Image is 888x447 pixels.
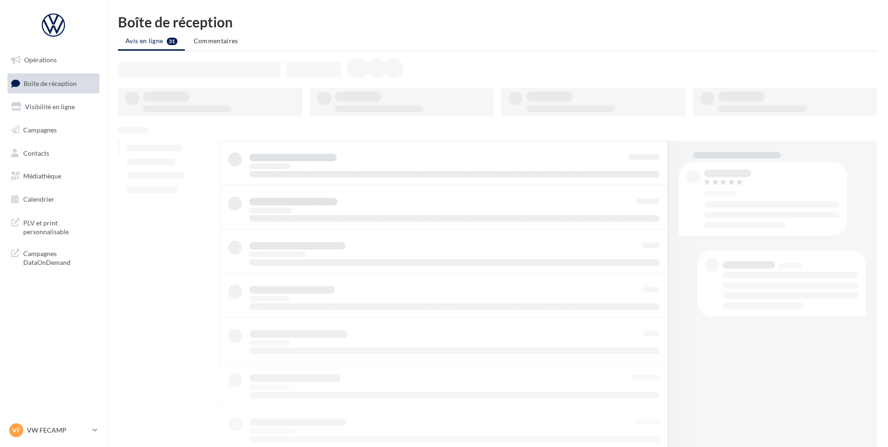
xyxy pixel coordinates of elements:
a: Opérations [6,50,101,70]
a: Boîte de réception [6,73,101,93]
a: Visibilité en ligne [6,97,101,117]
a: PLV et print personnalisable [6,213,101,240]
a: Calendrier [6,190,101,209]
span: Médiathèque [23,172,61,180]
span: Commentaires [194,37,238,45]
span: Campagnes DataOnDemand [23,247,96,267]
a: Médiathèque [6,166,101,186]
span: PLV et print personnalisable [23,217,96,237]
span: Contacts [23,149,49,157]
a: VF VW FECAMP [7,421,99,439]
span: Visibilité en ligne [25,103,75,111]
a: Campagnes DataOnDemand [6,243,101,271]
p: VW FECAMP [27,426,89,435]
a: Campagnes [6,120,101,140]
span: Calendrier [23,195,54,203]
span: VF [12,426,20,435]
a: Contacts [6,144,101,163]
span: Opérations [24,56,57,64]
span: Campagnes [23,126,57,134]
div: Boîte de réception [118,15,877,29]
span: Boîte de réception [24,79,77,87]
